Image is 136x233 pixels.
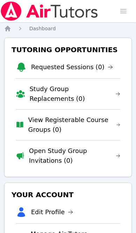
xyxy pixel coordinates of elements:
a: Requested Sessions (0) [31,62,113,72]
span: Dashboard [29,26,56,31]
nav: Breadcrumb [4,25,132,32]
a: Edit Profile [31,207,73,217]
h3: Your Account [10,188,126,201]
h3: Tutoring Opportunities [10,43,126,56]
a: View Registerable Course Groups (0) [28,115,120,135]
a: Open Study Group Invitations (0) [29,146,120,166]
a: Study Group Replacements (0) [30,84,120,104]
a: Dashboard [29,25,56,32]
